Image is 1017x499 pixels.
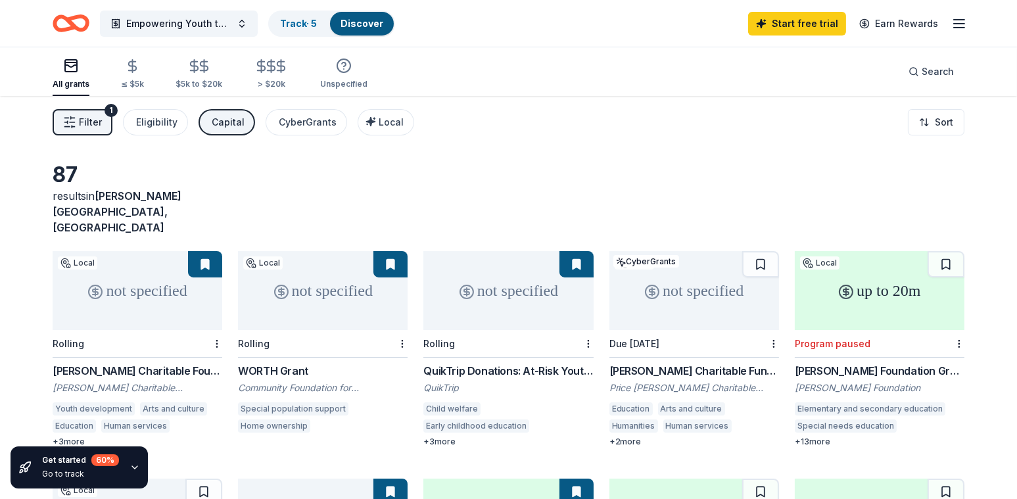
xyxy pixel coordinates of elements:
[609,402,653,416] div: Education
[140,402,207,416] div: Arts and culture
[126,16,231,32] span: Empowering Youth through Music
[176,53,222,96] button: $5k to $20k
[609,381,779,394] div: Price [PERSON_NAME] Charitable Fund
[42,469,119,479] div: Go to track
[609,419,658,433] div: Humanities
[423,381,593,394] div: QuikTrip
[53,251,222,330] div: not specified
[268,11,395,37] button: Track· 5Discover
[658,402,725,416] div: Arts and culture
[795,381,964,394] div: [PERSON_NAME] Foundation
[53,8,89,39] a: Home
[609,437,779,447] div: + 2 more
[53,189,181,234] span: in
[908,109,964,135] button: Sort
[238,381,408,394] div: Community Foundation for [GEOGRAPHIC_DATA]
[423,402,481,416] div: Child welfare
[851,12,946,36] a: Earn Rewards
[53,162,222,188] div: 87
[795,402,945,416] div: Elementary and secondary education
[53,188,222,235] div: results
[42,454,119,466] div: Get started
[53,79,89,89] div: All grants
[238,251,408,330] div: not specified
[609,338,660,349] div: Due [DATE]
[238,251,408,437] a: not specifiedLocalRollingWORTH GrantCommunity Foundation for [GEOGRAPHIC_DATA]Special population ...
[212,114,245,130] div: Capital
[105,104,118,117] div: 1
[663,419,732,433] div: Human services
[123,109,188,135] button: Eligibility
[320,53,367,96] button: Unspecified
[613,255,679,268] div: CyberGrants
[238,363,408,379] div: WORTH Grant
[53,53,89,96] button: All grants
[795,251,964,447] a: up to 20mLocalProgram paused[PERSON_NAME] Foundation Grants Program[PERSON_NAME] FoundationElemen...
[280,18,317,29] a: Track· 5
[79,114,102,130] span: Filter
[199,109,255,135] button: Capital
[609,363,779,379] div: [PERSON_NAME] Charitable Fund Grant
[266,109,347,135] button: CyberGrants
[53,402,135,416] div: Youth development
[898,59,964,85] button: Search
[53,363,222,379] div: [PERSON_NAME] Charitable Foundation Grant
[795,419,897,433] div: Special needs education
[795,251,964,330] div: up to 20m
[279,114,337,130] div: CyberGrants
[101,419,170,433] div: Human services
[53,338,84,349] div: Rolling
[795,338,870,349] div: Program paused
[748,12,846,36] a: Start free trial
[243,256,283,270] div: Local
[121,53,144,96] button: ≤ $5k
[254,53,289,96] button: > $20k
[238,419,310,433] div: Home ownership
[609,251,779,330] div: not specified
[423,251,593,447] a: not specifiedRollingQuikTrip Donations: At-Risk Youth and Early Childhood EducationQuikTripChild ...
[423,419,529,433] div: Early childhood education
[100,11,258,37] button: Empowering Youth through Music
[53,381,222,394] div: [PERSON_NAME] Charitable Foundation
[238,402,348,416] div: Special population support
[935,114,953,130] span: Sort
[254,79,289,89] div: > $20k
[53,419,96,433] div: Education
[795,363,964,379] div: [PERSON_NAME] Foundation Grants Program
[53,251,222,447] a: not specifiedLocalRolling[PERSON_NAME] Charitable Foundation Grant[PERSON_NAME] Charitable Founda...
[91,454,119,466] div: 60 %
[922,64,954,80] span: Search
[423,338,455,349] div: Rolling
[136,114,177,130] div: Eligibility
[358,109,414,135] button: Local
[423,437,593,447] div: + 3 more
[320,79,367,89] div: Unspecified
[238,338,270,349] div: Rolling
[121,79,144,89] div: ≤ $5k
[176,79,222,89] div: $5k to $20k
[341,18,383,29] a: Discover
[53,189,181,234] span: [PERSON_NAME][GEOGRAPHIC_DATA], [GEOGRAPHIC_DATA]
[53,109,112,135] button: Filter1
[800,256,840,270] div: Local
[423,251,593,330] div: not specified
[795,437,964,447] div: + 13 more
[58,256,97,270] div: Local
[379,116,404,128] span: Local
[609,251,779,447] a: not specifiedLocalCyberGrantsDue [DATE][PERSON_NAME] Charitable Fund GrantPrice [PERSON_NAME] Cha...
[423,363,593,379] div: QuikTrip Donations: At-Risk Youth and Early Childhood Education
